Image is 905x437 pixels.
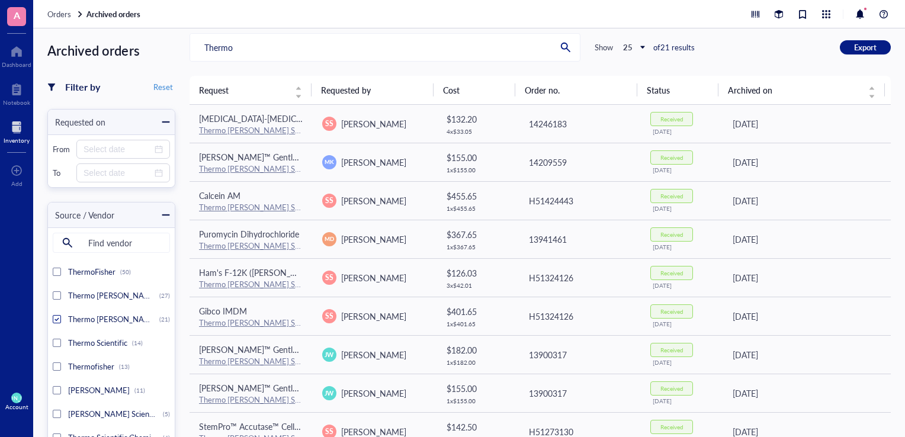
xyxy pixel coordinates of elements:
[341,233,406,245] span: [PERSON_NAME]
[199,240,322,251] a: Thermo [PERSON_NAME] Scientific
[47,8,71,20] span: Orders
[447,113,509,126] div: $ 132.20
[14,8,20,23] span: A
[840,40,891,54] button: Export
[199,228,299,240] span: Puromycin Dihydrochloride
[325,311,333,322] span: SS
[653,282,714,289] div: [DATE]
[199,305,247,317] span: Gibco IMDM
[595,42,613,53] div: Show
[447,343,509,356] div: $ 182.00
[447,420,509,433] div: $ 142.50
[5,403,28,410] div: Account
[199,163,322,174] a: Thermo [PERSON_NAME] Scientific
[199,189,240,201] span: Calcein AM
[84,143,152,156] input: Select date
[199,124,322,136] a: Thermo [PERSON_NAME] Scientific
[718,76,885,104] th: Archived on
[660,346,683,354] div: Received
[447,305,509,318] div: $ 401.65
[4,137,30,144] div: Inventory
[518,220,641,258] td: 13941461
[153,82,173,92] span: Reset
[529,233,632,246] div: 13941461
[660,308,683,315] div: Received
[68,408,162,419] span: [PERSON_NAME] Scientific
[660,269,683,277] div: Received
[733,310,881,323] div: [DATE]
[199,420,373,432] span: StemPro™ Accutase™ Cell Dissociation Reagent
[341,387,406,399] span: [PERSON_NAME]
[341,156,406,168] span: [PERSON_NAME]
[3,80,30,106] a: Notebook
[653,243,714,250] div: [DATE]
[529,387,632,400] div: 13900317
[660,115,683,123] div: Received
[653,397,714,404] div: [DATE]
[84,166,152,179] input: Select date
[159,292,170,299] div: (27)
[447,382,509,395] div: $ 155.00
[325,195,333,206] span: SS
[119,363,130,370] div: (13)
[190,76,312,104] th: Request
[68,384,130,396] span: [PERSON_NAME]
[518,335,641,374] td: 13900317
[341,195,406,207] span: [PERSON_NAME]
[529,348,632,361] div: 13900317
[434,76,515,104] th: Cost
[47,9,84,20] a: Orders
[515,76,637,104] th: Order no.
[447,205,509,212] div: 1 x $ 455.65
[86,9,143,20] a: Archived orders
[199,317,322,328] a: Thermo [PERSON_NAME] Scientific
[518,258,641,297] td: H51324126
[325,234,334,243] span: MD
[733,387,881,400] div: [DATE]
[733,156,881,169] div: [DATE]
[199,151,404,163] span: [PERSON_NAME]™ Gentle Ag/Ab Elution Buffer, pH 6.6
[341,310,406,322] span: [PERSON_NAME]
[48,208,114,221] div: Source / Vendor
[199,113,388,124] span: [MEDICAL_DATA]-[MEDICAL_DATA] (10,000 U/mL)
[199,343,406,355] span: [PERSON_NAME]™ Gentle Ag/Ab Binding Buffer, pH 8.0
[653,166,714,173] div: [DATE]
[447,243,509,250] div: 1 x $ 367.65
[53,168,72,178] div: To
[653,128,714,135] div: [DATE]
[733,233,881,246] div: [DATE]
[447,228,509,241] div: $ 367.65
[68,266,115,277] span: ThermoFisher
[529,117,632,130] div: 14246183
[325,158,333,166] span: MK
[733,348,881,361] div: [DATE]
[11,180,23,187] div: Add
[120,268,131,275] div: (50)
[623,41,633,53] b: 25
[68,313,191,324] span: Thermo [PERSON_NAME] Scientific
[151,80,175,94] button: Reset
[47,39,175,62] div: Archived orders
[518,181,641,220] td: H51424443
[53,144,72,155] div: From
[341,272,406,284] span: [PERSON_NAME]
[447,166,509,173] div: 1 x $ 155.00
[132,339,143,346] div: (14)
[199,266,352,278] span: Ham's F-12K ([PERSON_NAME]) Medium
[660,154,683,161] div: Received
[199,83,288,97] span: Request
[68,361,114,372] span: Thermofisher
[518,143,641,181] td: 14209559
[325,118,333,129] span: SS
[447,266,509,279] div: $ 126.03
[637,76,718,104] th: Status
[134,387,145,394] div: (11)
[447,359,509,366] div: 1 x $ 182.00
[65,79,100,95] div: Filter by
[447,128,509,135] div: 4 x $ 33.05
[728,83,861,97] span: Archived on
[2,42,31,68] a: Dashboard
[312,76,434,104] th: Requested by
[341,118,406,130] span: [PERSON_NAME]
[2,61,31,68] div: Dashboard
